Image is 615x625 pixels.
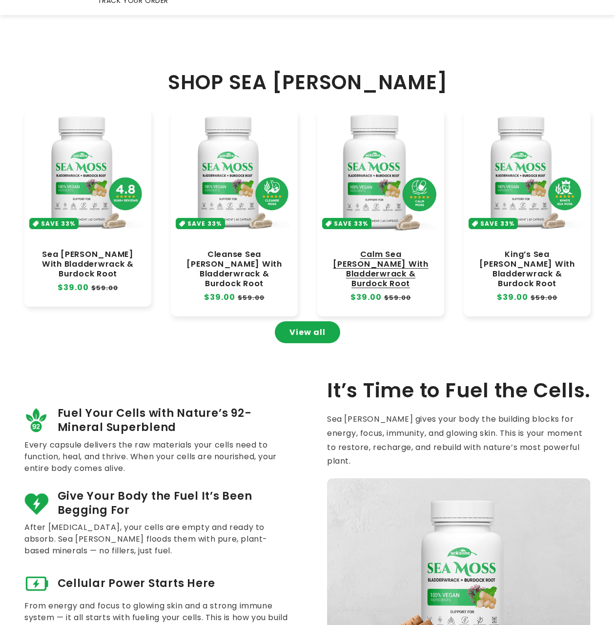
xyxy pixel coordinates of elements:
[58,576,216,590] span: Cellular Power Starts Here
[327,250,434,289] a: Calm Sea [PERSON_NAME] With Bladderwrack & Burdock Root
[24,110,591,316] ul: Slider
[473,250,581,289] a: King’s Sea [PERSON_NAME] With Bladderwrack & Burdock Root
[275,321,340,343] a: View all products in the Sea Moss Capsules collection
[24,408,49,432] img: 92_minerals_0af21d8c-fe1a-43ec-98b6-8e1103ae452c.png
[327,412,591,469] p: Sea [PERSON_NAME] gives your body the building blocks for energy, focus, immunity, and glowing sk...
[34,250,142,279] a: Sea [PERSON_NAME] With Bladderwrack & Burdock Root
[24,70,591,95] h2: SHOP SEA [PERSON_NAME]
[181,250,288,289] a: Cleanse Sea [PERSON_NAME] With Bladderwrack & Burdock Root
[58,406,288,435] span: Fuel Your Cells with Nature’s 92-Mineral Superblend
[327,378,591,403] h2: It’s Time to Fuel the Cells.
[24,571,49,596] img: Cellular_power.png
[24,491,49,515] img: fuel.png
[24,439,288,474] p: Every capsule delivers the raw materials your cells need to function, heal, and thrive. When your...
[58,489,288,518] span: Give Your Body the Fuel It’s Been Begging For
[24,522,288,557] p: After [MEDICAL_DATA], your cells are empty and ready to absorb. Sea [PERSON_NAME] floods them wit...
